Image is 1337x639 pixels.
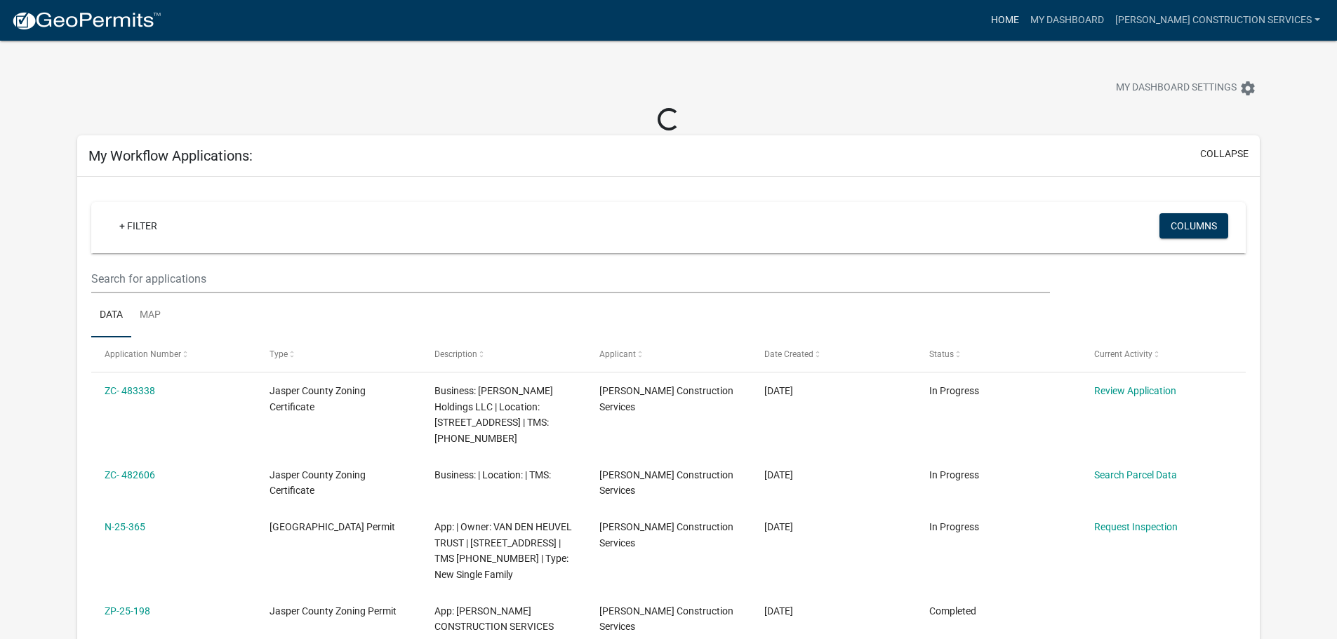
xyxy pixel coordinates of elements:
[270,521,395,532] span: Jasper County Building Permit
[764,521,793,532] span: 08/26/2025
[105,469,155,480] a: ZC- 482606
[1200,147,1249,161] button: collapse
[105,385,155,396] a: ZC- 483338
[599,385,733,412] span: Tuten Construction Services
[434,385,553,444] span: Business: Keiffer Holdings LLC | Location: 1363 Honey Hill Road, Hardeeville, SC 29927 | TMS: 028...
[434,349,477,359] span: Description
[270,385,366,412] span: Jasper County Zoning Certificate
[1094,521,1178,532] a: Request Inspection
[1116,80,1237,97] span: My Dashboard Settings
[105,349,181,359] span: Application Number
[929,605,976,617] span: Completed
[1159,213,1228,238] button: Columns
[929,385,979,396] span: In Progress
[764,349,813,359] span: Date Created
[421,337,586,371] datatable-header-cell: Description
[91,337,256,371] datatable-header-cell: Application Number
[434,469,551,480] span: Business: | Location: | TMS:
[1110,7,1326,34] a: [PERSON_NAME] Construction Services
[1094,469,1177,480] a: Search Parcel Data
[270,605,397,617] span: Jasper County Zoning Permit
[1239,80,1256,97] i: settings
[434,521,572,580] span: App: | Owner: VAN DEN HEUVEL TRUST | 705 BROADVIEW DR | TMS 094-09-00-009 | Type: New Single Family
[1080,337,1245,371] datatable-header-cell: Current Activity
[88,147,253,164] h5: My Workflow Applications:
[1094,385,1176,396] a: Review Application
[764,469,793,480] span: 09/23/2025
[105,605,150,617] a: ZP-25-198
[108,213,168,238] a: + Filter
[131,293,169,338] a: Map
[586,337,751,371] datatable-header-cell: Applicant
[1105,74,1268,102] button: My Dashboard Settingssettings
[929,349,954,359] span: Status
[270,469,366,497] span: Jasper County Zoning Certificate
[1094,349,1152,359] span: Current Activity
[599,349,636,359] span: Applicant
[91,293,131,338] a: Data
[599,605,733,633] span: Tuten Construction Services
[915,337,1080,371] datatable-header-cell: Status
[929,469,979,480] span: In Progress
[105,521,145,532] a: N-25-365
[764,605,793,617] span: 07/23/2025
[270,349,288,359] span: Type
[929,521,979,532] span: In Progress
[91,264,1049,293] input: Search for applications
[599,469,733,497] span: Tuten Construction Services
[985,7,1025,34] a: Home
[751,337,916,371] datatable-header-cell: Date Created
[764,385,793,396] span: 09/24/2025
[256,337,421,371] datatable-header-cell: Type
[599,521,733,549] span: Tuten Construction Services
[1025,7,1110,34] a: My Dashboard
